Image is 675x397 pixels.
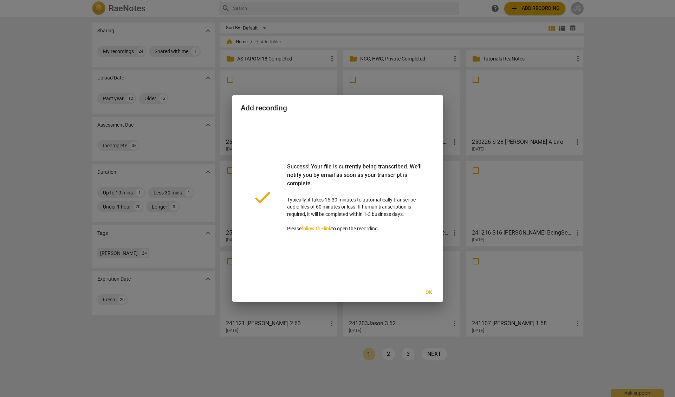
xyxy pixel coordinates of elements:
span: Ok [423,289,435,296]
span: done [252,187,273,208]
h2: Add recording [241,104,435,113]
button: Ok [418,286,440,299]
p: Typically, it takes 15-30 minutes to automatically transcribe audio files of 60 minutes or less. ... [287,162,423,232]
a: follow the link [301,226,331,231]
div: Success! Your file is currently being transcribed. We'll notify you by email as soon as your tran... [287,162,423,196]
